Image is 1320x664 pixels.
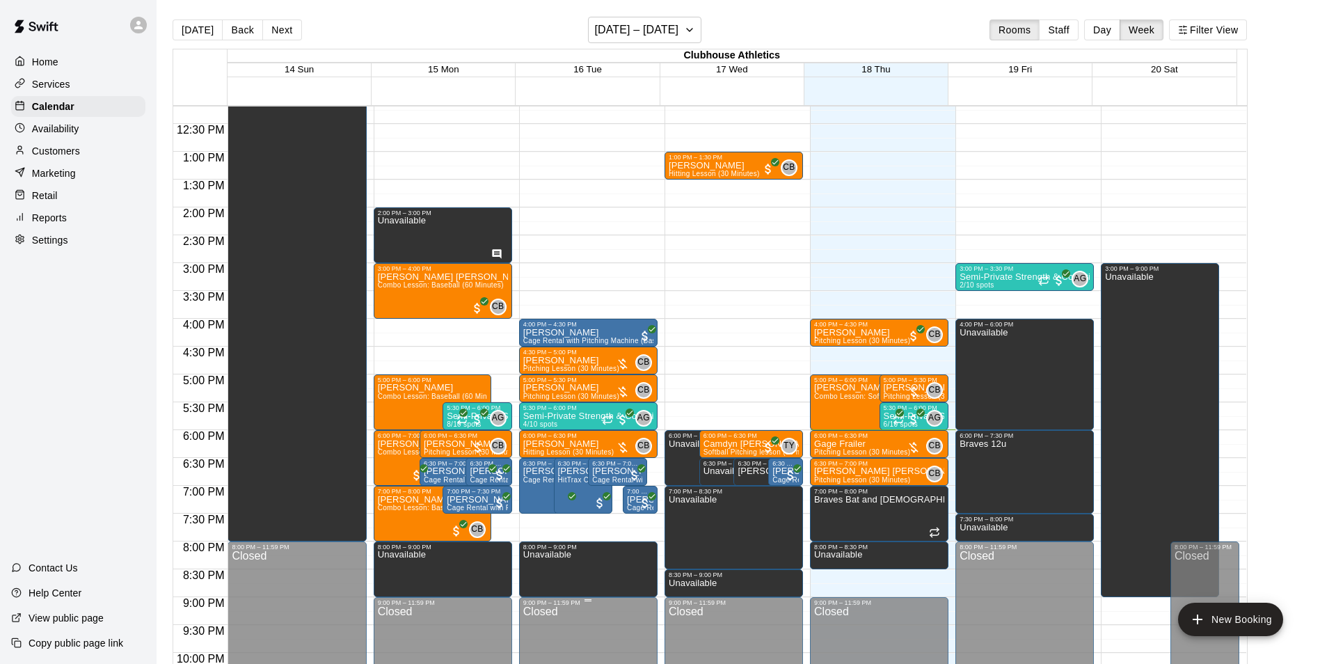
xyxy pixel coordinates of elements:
[523,460,574,467] div: 6:30 PM – 7:30 PM
[447,404,508,411] div: 5:30 PM – 6:00 PM
[424,476,575,484] span: Cage Rental with Pitching Machine (Baseball)
[814,476,910,484] span: Pitching Lesson (30 Minutes)
[378,599,508,606] div: 9:00 PM – 11:59 PM
[637,439,649,453] span: CB
[523,393,619,400] span: Pitching Lesson (30 Minutes)
[29,586,81,600] p: Help Center
[665,486,803,569] div: 7:00 PM – 8:30 PM: Unavailable
[884,377,945,384] div: 5:00 PM – 5:30 PM
[1038,275,1049,286] span: Recurring event
[443,402,512,430] div: 5:30 PM – 6:00 PM: Semi-Private Strength & Conditioning
[893,414,904,425] span: Recurring event
[699,430,803,458] div: 6:00 PM – 6:30 PM: Camdyn Kittinger
[424,448,520,456] span: Pitching Lesson (30 Minutes)
[880,374,949,402] div: 5:00 PM – 5:30 PM: Braden Wolf
[492,411,504,425] span: AG
[558,476,731,484] span: HitTrax Cage Rental with Baseball Pitching Machine
[523,321,653,328] div: 4:00 PM – 4:30 PM
[470,476,618,484] span: Cage Rental with Pitching Machine (Softball)
[523,432,653,439] div: 6:00 PM – 6:30 PM
[378,265,508,272] div: 3:00 PM – 4:00 PM
[884,404,945,411] div: 5:30 PM – 6:00 PM
[1074,272,1086,286] span: AG
[420,458,498,486] div: 6:30 PM – 7:00 PM: Rhonda Stahl
[378,432,448,439] div: 6:00 PM – 7:00 PM
[641,382,652,399] span: Corey Betz
[519,374,658,402] div: 5:00 PM – 5:30 PM: Braden Wolf
[378,544,508,551] div: 8:00 PM – 9:00 PM
[29,561,78,575] p: Contact Us
[669,488,799,495] div: 7:00 PM – 8:30 PM
[11,96,145,117] div: Calendar
[814,377,923,384] div: 5:00 PM – 6:00 PM
[669,571,799,578] div: 8:30 PM – 9:00 PM
[378,281,504,289] span: Combo Lesson: Baseball (60 Minutes)
[761,162,775,176] span: All customers have paid
[733,458,793,486] div: 6:30 PM – 7:00 PM: Colton Miller
[955,263,1094,291] div: 3:00 PM – 3:30 PM: Semi-Private Strength & Conditioning
[11,118,145,139] a: Availability
[180,430,228,442] span: 6:00 PM
[592,460,643,467] div: 6:30 PM – 7:00 PM
[11,163,145,184] a: Marketing
[378,377,487,384] div: 5:00 PM – 6:00 PM
[32,233,68,247] p: Settings
[374,263,512,319] div: 3:00 PM – 4:00 PM: Hudson Burkentine
[285,64,314,74] button: 14 Sun
[641,354,652,371] span: Corey Betz
[637,411,650,425] span: AG
[180,514,228,525] span: 7:30 PM
[374,374,491,430] div: 5:00 PM – 6:00 PM: Brayden Dilley
[814,544,944,551] div: 8:00 PM – 8:30 PM
[814,337,910,345] span: Pitching Lesson (30 Minutes)
[932,438,943,454] span: Colby Betz
[495,410,507,427] span: Alex Gett
[784,468,797,482] span: All customers have paid
[1178,603,1283,636] button: add
[772,460,799,467] div: 6:30 PM – 7:00 PM
[960,544,1090,551] div: 8:00 PM – 11:59 PM
[180,569,228,581] span: 8:30 PM
[573,64,602,74] span: 16 Tue
[180,486,228,498] span: 7:00 PM
[814,321,944,328] div: 4:00 PM – 4:30 PM
[469,521,486,538] div: Colby Betz
[960,321,1090,328] div: 4:00 PM – 6:00 PM
[960,432,1090,439] div: 6:00 PM – 7:30 PM
[960,516,1090,523] div: 7:30 PM – 8:00 PM
[907,413,921,427] span: All customers have paid
[447,420,481,428] span: 8/10 spots filled
[786,159,797,176] span: Corey Betz
[669,599,799,606] div: 9:00 PM – 11:59 PM
[11,207,145,228] a: Reports
[703,460,754,467] div: 6:30 PM – 7:00 PM
[814,393,926,400] span: Combo Lesson: Softball (60 mins)
[637,384,649,397] span: CB
[781,159,797,176] div: Corey Betz
[641,410,652,427] span: Alex Gett
[11,74,145,95] a: Services
[180,235,228,247] span: 2:30 PM
[989,19,1040,40] button: Rooms
[228,49,1236,63] div: Clubhouse Athletics
[11,230,145,251] a: Settings
[588,17,701,43] button: [DATE] – [DATE]
[378,393,504,400] span: Combo Lesson: Baseball (60 Minutes)
[523,476,675,484] span: Cage Rental with Pitching Machine (Baseball)
[716,64,748,74] span: 17 Wed
[262,19,301,40] button: Next
[492,300,504,314] span: CB
[1077,271,1088,287] span: Alex Gett
[424,460,494,467] div: 6:30 PM – 7:00 PM
[450,524,463,538] span: All customers have paid
[928,328,940,342] span: CB
[635,438,652,454] div: Colby Betz
[669,432,719,439] div: 6:00 PM – 7:00 PM
[374,542,512,597] div: 8:00 PM – 9:00 PM: Unavailable
[665,430,724,486] div: 6:00 PM – 7:00 PM: Unavailable
[374,430,452,486] div: 6:00 PM – 7:00 PM: Jackson Day
[493,496,507,510] span: All customers have paid
[623,486,658,514] div: 7:00 PM – 7:30 PM: Michelle Nichols
[928,467,940,481] span: CB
